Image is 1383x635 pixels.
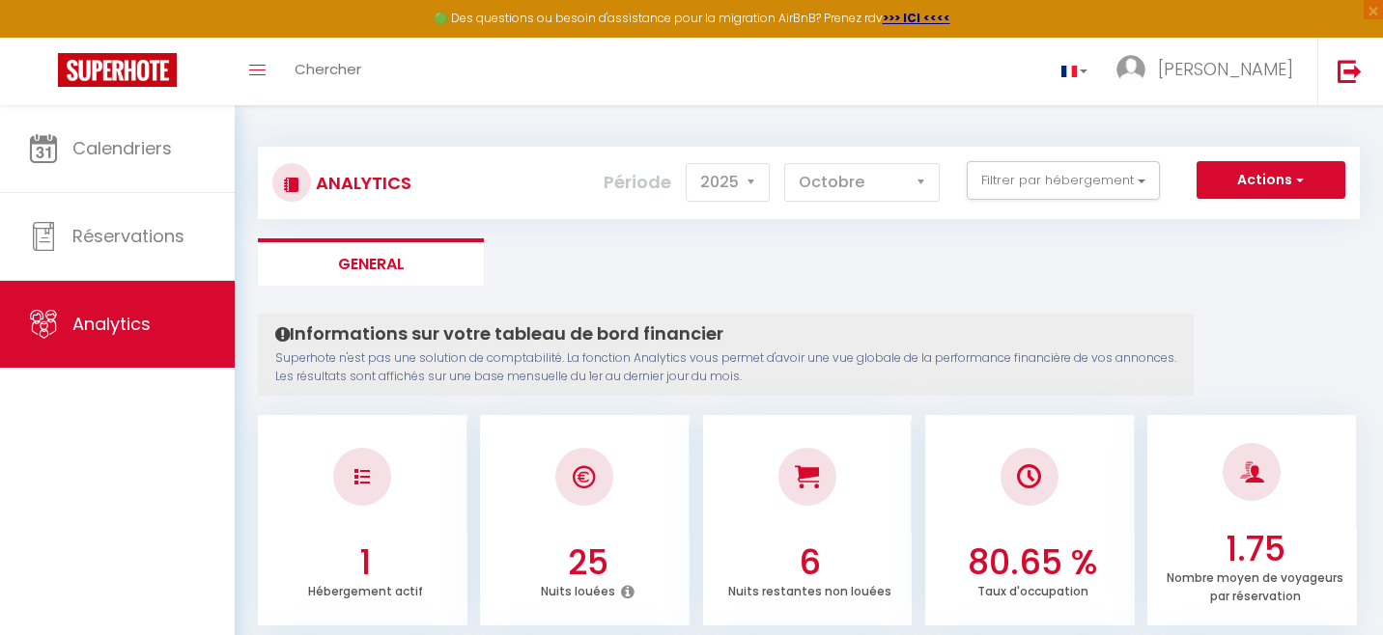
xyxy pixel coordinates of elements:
[72,224,184,248] span: Réservations
[604,161,671,204] label: Période
[1116,55,1145,84] img: ...
[268,542,463,583] h3: 1
[258,238,484,286] li: General
[1102,38,1317,105] a: ... [PERSON_NAME]
[72,312,151,336] span: Analytics
[541,579,615,599] p: Nuits louées
[977,579,1088,599] p: Taux d'occupation
[311,161,411,205] h3: Analytics
[280,38,376,105] a: Chercher
[1338,59,1362,83] img: logout
[72,136,172,160] span: Calendriers
[936,542,1130,583] h3: 80.65 %
[967,161,1160,200] button: Filtrer par hébergement
[883,10,950,26] a: >>> ICI <<<<
[1158,57,1293,81] span: [PERSON_NAME]
[1197,161,1345,200] button: Actions
[354,469,370,484] img: NO IMAGE
[728,579,891,599] p: Nuits restantes non louées
[275,349,1176,386] p: Superhote n'est pas une solution de comptabilité. La fonction Analytics vous permet d'avoir une v...
[491,542,685,583] h3: 25
[308,579,423,599] p: Hébergement actif
[714,542,908,583] h3: 6
[275,323,1176,345] h4: Informations sur votre tableau de bord financier
[295,59,361,79] span: Chercher
[1158,529,1352,569] h3: 1.75
[58,53,177,87] img: Super Booking
[1167,566,1343,604] p: Nombre moyen de voyageurs par réservation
